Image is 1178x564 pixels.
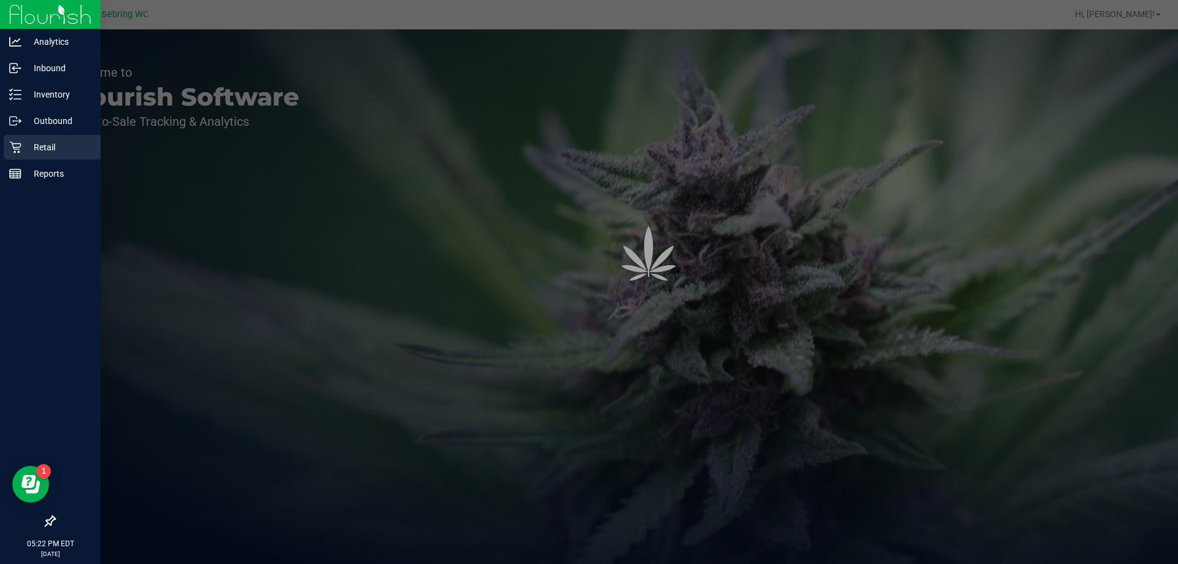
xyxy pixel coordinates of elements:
[12,466,49,503] iframe: Resource center
[21,166,95,181] p: Reports
[6,549,95,558] p: [DATE]
[21,87,95,102] p: Inventory
[21,34,95,49] p: Analytics
[6,538,95,549] p: 05:22 PM EDT
[9,115,21,127] inline-svg: Outbound
[9,141,21,153] inline-svg: Retail
[21,61,95,75] p: Inbound
[21,140,95,155] p: Retail
[9,62,21,74] inline-svg: Inbound
[36,464,51,479] iframe: Resource center unread badge
[9,88,21,101] inline-svg: Inventory
[9,36,21,48] inline-svg: Analytics
[21,114,95,128] p: Outbound
[9,168,21,180] inline-svg: Reports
